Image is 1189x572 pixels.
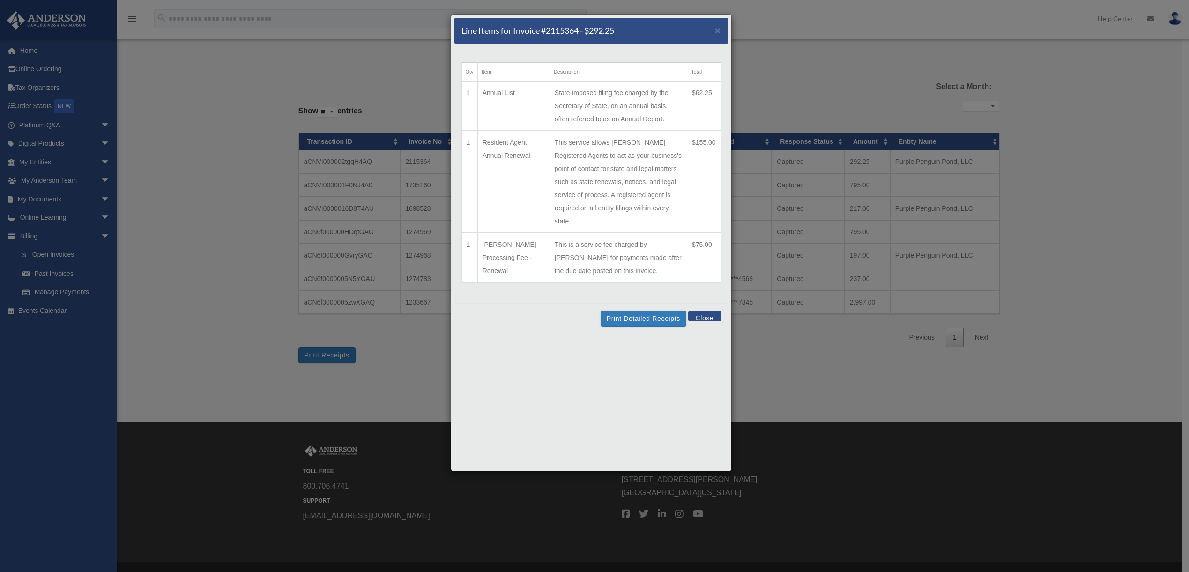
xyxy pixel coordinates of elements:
td: $75.00 [687,233,721,282]
th: Total [687,63,721,82]
td: [PERSON_NAME] Processing Fee - Renewal [477,233,550,282]
th: Qty [461,63,477,82]
td: Annual List [477,81,550,131]
button: Close [715,25,721,35]
td: State-imposed filing fee charged by the Secretary of State, on an annual basis, often referred to... [550,81,687,131]
td: 1 [461,131,477,233]
button: Close [688,311,721,321]
td: $155.00 [687,131,721,233]
td: 1 [461,233,477,282]
td: Resident Agent Annual Renewal [477,131,550,233]
th: Item [477,63,550,82]
td: 1 [461,81,477,131]
h5: Line Items for Invoice #2115364 - $292.25 [461,25,614,37]
span: × [715,25,721,36]
td: $62.25 [687,81,721,131]
th: Description [550,63,687,82]
button: Print Detailed Receipts [601,311,686,327]
td: This service allows [PERSON_NAME] Registered Agents to act as your business's point of contact fo... [550,131,687,233]
td: This is a service fee charged by [PERSON_NAME] for payments made after the due date posted on thi... [550,233,687,282]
